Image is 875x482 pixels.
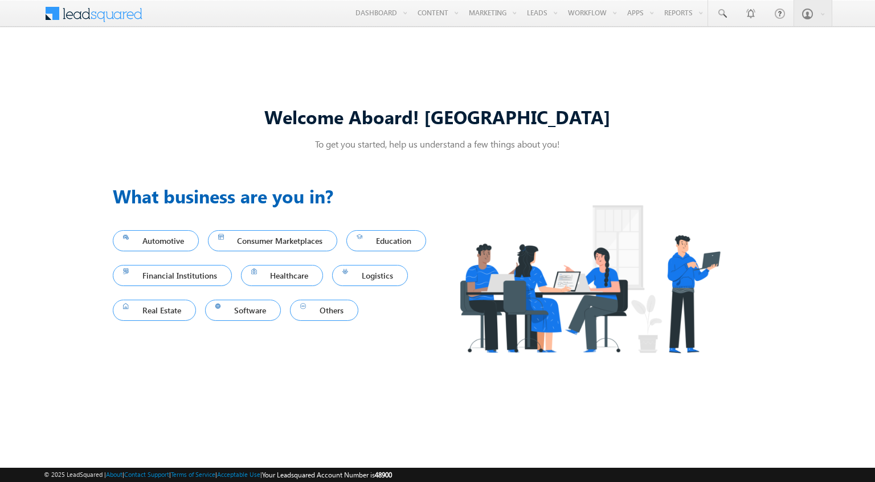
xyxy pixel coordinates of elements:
span: Financial Institutions [123,268,222,283]
span: Automotive [123,233,189,248]
p: To get you started, help us understand a few things about you! [113,138,762,150]
span: Others [300,303,348,318]
a: About [106,471,122,478]
span: 48900 [375,471,392,479]
span: Real Estate [123,303,186,318]
span: Healthcare [251,268,313,283]
img: Industry.png [437,182,742,375]
a: Terms of Service [171,471,215,478]
a: Acceptable Use [217,471,260,478]
span: Education [357,233,416,248]
span: © 2025 LeadSquared | | | | | [44,469,392,480]
span: Your Leadsquared Account Number is [262,471,392,479]
a: Contact Support [124,471,169,478]
h3: What business are you in? [113,182,437,210]
span: Consumer Marketplaces [218,233,328,248]
div: Welcome Aboard! [GEOGRAPHIC_DATA] [113,104,762,129]
span: Software [215,303,271,318]
span: Logistics [342,268,398,283]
